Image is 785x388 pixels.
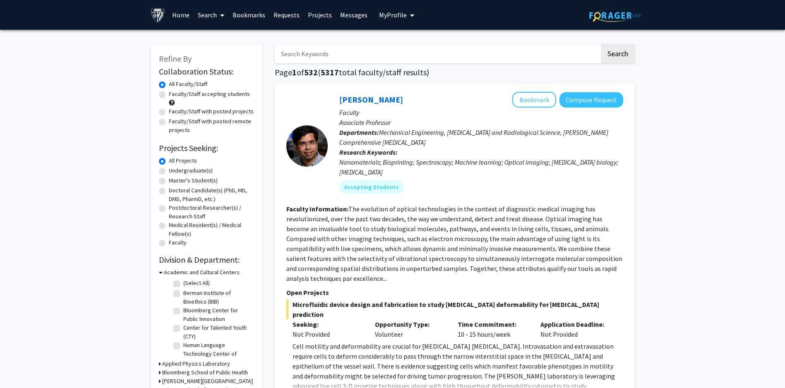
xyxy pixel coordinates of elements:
[375,319,445,329] p: Opportunity Type:
[339,128,379,137] b: Departments:
[336,0,372,29] a: Messages
[339,180,404,194] mat-chip: Accepting Students
[168,0,194,29] a: Home
[162,368,248,377] h3: Bloomberg School of Public Health
[275,67,635,77] h1: Page of ( total faculty/staff results)
[169,80,207,89] label: All Faculty/Staff
[339,148,398,156] b: Research Keywords:
[159,53,192,64] span: Refine By
[169,156,197,165] label: All Projects
[540,319,611,329] p: Application Deadline:
[269,0,304,29] a: Requests
[164,268,240,277] h3: Academic and Cultural Centers
[339,157,623,177] div: Nanomaterials; Bioprinting; Spectroscopy; Machine learning; Optical imaging; [MEDICAL_DATA] biolo...
[293,319,363,329] p: Seeking:
[339,108,623,117] p: Faculty
[286,299,623,319] span: Microfluidic device design and fabrication to study [MEDICAL_DATA] deformability for [MEDICAL_DAT...
[183,306,252,323] label: Bloomberg Center for Public Innovation
[512,92,556,108] button: Add Ishan Barman to Bookmarks
[169,117,254,134] label: Faculty/Staff with posted remote projects
[169,107,254,116] label: Faculty/Staff with posted projects
[286,287,623,297] p: Open Projects
[304,67,318,77] span: 532
[369,319,451,339] div: Volunteer
[159,67,254,77] h2: Collaboration Status:
[169,186,254,204] label: Doctoral Candidate(s) (PhD, MD, DMD, PharmD, etc.)
[339,117,623,127] p: Associate Professor
[339,128,608,146] span: Mechanical Engineering, [MEDICAL_DATA] and Radiological Science, [PERSON_NAME] Comprehensive [MED...
[601,44,635,63] button: Search
[379,11,407,19] span: My Profile
[534,319,617,339] div: Not Provided
[162,377,253,386] h3: [PERSON_NAME][GEOGRAPHIC_DATA]
[169,176,218,185] label: Master's Student(s)
[304,0,336,29] a: Projects
[339,94,403,105] a: [PERSON_NAME]
[183,341,252,367] label: Human Language Technology Center of Excellence (HLTCOE)
[169,221,254,238] label: Medical Resident(s) / Medical Fellow(s)
[6,351,35,382] iframe: Chat
[292,67,297,77] span: 1
[275,44,600,63] input: Search Keywords
[451,319,534,339] div: 10 - 15 hours/week
[159,255,254,265] h2: Division & Department:
[159,143,254,153] h2: Projects Seeking:
[169,90,250,98] label: Faculty/Staff accepting students
[183,289,252,306] label: Berman Institute of Bioethics (BIB)
[286,205,348,213] b: Faculty Information:
[286,205,622,283] fg-read-more: The evolution of optical technologies in the context of diagnostic medical imaging has revolution...
[183,323,252,341] label: Center for Talented Youth (CTY)
[162,359,230,368] h3: Applied Physics Laboratory
[169,204,254,221] label: Postdoctoral Researcher(s) / Research Staff
[194,0,228,29] a: Search
[228,0,269,29] a: Bookmarks
[151,8,165,22] img: Johns Hopkins University Logo
[458,319,528,329] p: Time Commitment:
[589,9,641,22] img: ForagerOne Logo
[293,329,363,339] div: Not Provided
[169,166,213,175] label: Undergraduate(s)
[183,279,210,287] label: (Select All)
[321,67,339,77] span: 5317
[559,92,623,108] button: Compose Request to Ishan Barman
[169,238,187,247] label: Faculty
